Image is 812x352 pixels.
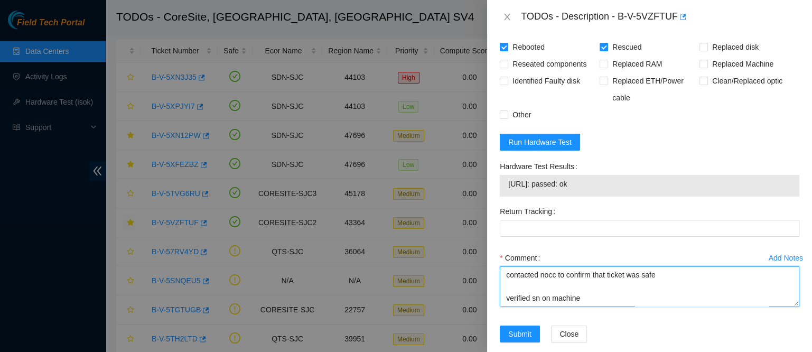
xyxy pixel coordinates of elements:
span: Submit [508,328,531,340]
button: Close [500,12,515,22]
div: TODOs - Description - B-V-5VZFTUF [521,8,799,25]
span: Rebooted [508,39,549,55]
span: Run Hardware Test [508,136,572,148]
span: close [503,13,511,21]
label: Comment [500,249,544,266]
label: Hardware Test Results [500,158,581,175]
span: Replaced ETH/Power cable [608,72,699,106]
span: [URL]: passed: ok [508,178,791,190]
span: Replaced Machine [708,55,778,72]
span: Close [559,328,578,340]
span: Other [508,106,535,123]
label: Return Tracking [500,203,559,220]
span: Replaced RAM [608,55,666,72]
span: Rescued [608,39,646,55]
span: Replaced disk [708,39,763,55]
input: Return Tracking [500,220,799,237]
span: Clean/Replaced optic [708,72,787,89]
button: Add Notes [768,249,804,266]
button: Submit [500,326,540,342]
textarea: Comment [500,266,799,307]
button: Close [551,326,587,342]
span: Identified Faulty disk [508,72,584,89]
span: Reseated components [508,55,591,72]
div: Add Notes [769,254,803,262]
button: Run Hardware Test [500,134,580,151]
